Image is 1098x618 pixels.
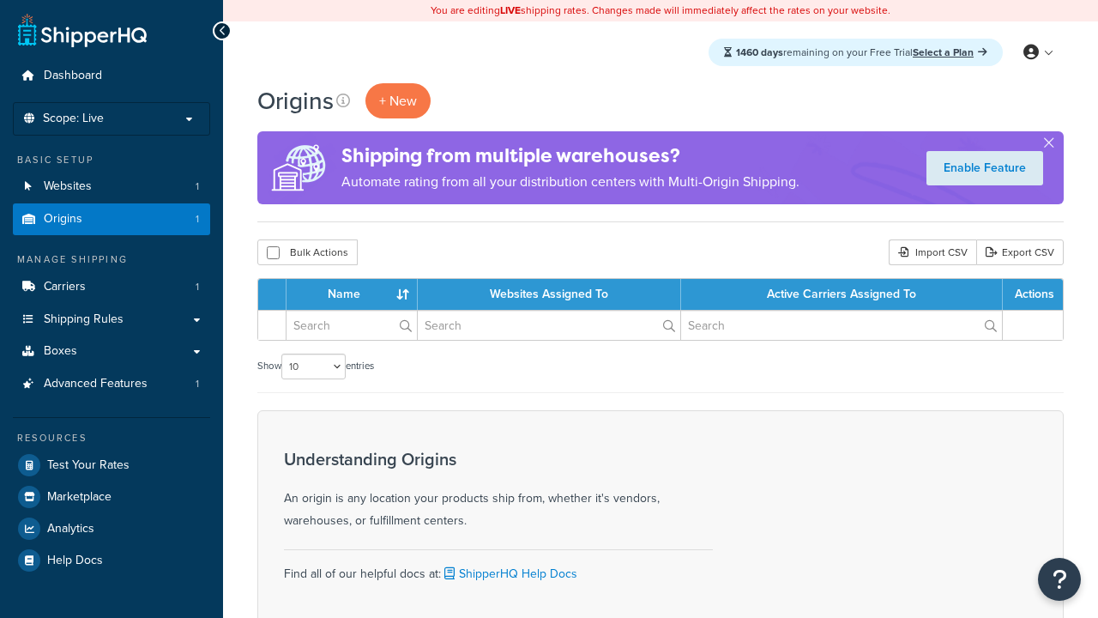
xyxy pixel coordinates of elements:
[196,280,199,294] span: 1
[18,13,147,47] a: ShipperHQ Home
[44,312,124,327] span: Shipping Rules
[287,279,418,310] th: Name
[281,354,346,379] select: Showentries
[47,554,103,568] span: Help Docs
[365,83,431,118] a: + New
[13,203,210,235] a: Origins 1
[284,549,713,585] div: Find all of our helpful docs at:
[736,45,783,60] strong: 1460 days
[44,280,86,294] span: Carriers
[379,91,417,111] span: + New
[13,304,210,336] a: Shipping Rules
[976,239,1064,265] a: Export CSV
[418,279,681,310] th: Websites Assigned To
[284,450,713,469] h3: Understanding Origins
[44,212,82,227] span: Origins
[341,170,799,194] p: Automate rating from all your distribution centers with Multi-Origin Shipping.
[1003,279,1063,310] th: Actions
[926,151,1043,185] a: Enable Feature
[418,311,680,340] input: Search
[13,450,210,481] a: Test Your Rates
[13,171,210,203] li: Websites
[13,431,210,445] div: Resources
[341,142,799,170] h4: Shipping from multiple warehouses?
[13,545,210,576] a: Help Docs
[257,239,358,265] button: Bulk Actions
[196,179,199,194] span: 1
[1038,558,1081,601] button: Open Resource Center
[284,450,713,532] div: An origin is any location your products ship from, whether it's vendors, warehouses, or fulfillme...
[441,565,577,583] a: ShipperHQ Help Docs
[257,354,374,379] label: Show entries
[709,39,1003,66] div: remaining on your Free Trial
[287,311,417,340] input: Search
[13,171,210,203] a: Websites 1
[257,84,334,118] h1: Origins
[13,368,210,400] li: Advanced Features
[13,271,210,303] li: Carriers
[889,239,976,265] div: Import CSV
[681,311,1002,340] input: Search
[681,279,1003,310] th: Active Carriers Assigned To
[44,377,148,391] span: Advanced Features
[13,271,210,303] a: Carriers 1
[196,377,199,391] span: 1
[13,60,210,92] a: Dashboard
[13,153,210,167] div: Basic Setup
[47,522,94,536] span: Analytics
[13,252,210,267] div: Manage Shipping
[13,513,210,544] a: Analytics
[13,368,210,400] a: Advanced Features 1
[47,458,130,473] span: Test Your Rates
[44,179,92,194] span: Websites
[913,45,987,60] a: Select a Plan
[44,69,102,83] span: Dashboard
[44,344,77,359] span: Boxes
[13,482,210,512] a: Marketplace
[13,203,210,235] li: Origins
[47,490,112,505] span: Marketplace
[43,112,104,126] span: Scope: Live
[13,336,210,367] a: Boxes
[257,131,341,204] img: ad-origins-multi-dfa493678c5a35abed25fd24b4b8a3fa3505936ce257c16c00bdefe2f3200be3.png
[500,3,521,18] b: LIVE
[196,212,199,227] span: 1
